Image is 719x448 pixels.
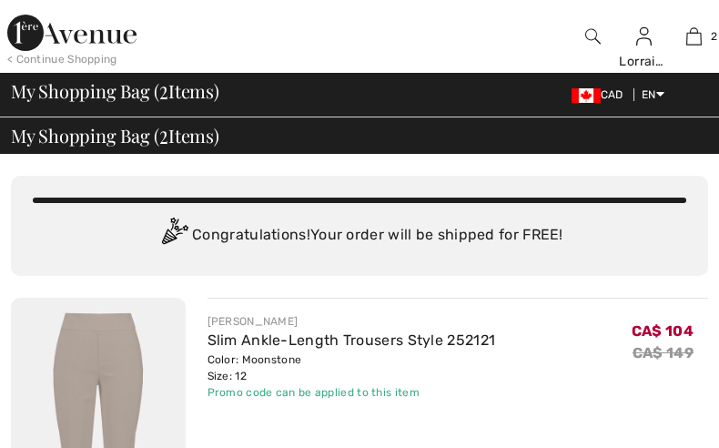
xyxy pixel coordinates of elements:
[633,344,694,361] s: CA$ 149
[208,351,496,384] div: Color: Moonstone Size: 12
[642,88,664,101] span: EN
[159,122,168,146] span: 2
[585,25,601,47] img: search the website
[636,25,652,47] img: My Info
[7,51,117,67] div: < Continue Shopping
[208,331,496,349] a: Slim Ankle-Length Trousers Style 252121
[159,77,168,101] span: 2
[636,27,652,45] a: Sign In
[208,313,496,330] div: [PERSON_NAME]
[11,127,219,145] span: My Shopping Bag ( Items)
[156,218,192,254] img: Congratulation2.svg
[11,82,219,100] span: My Shopping Bag ( Items)
[711,28,717,45] span: 2
[572,88,601,103] img: Canadian Dollar
[7,15,137,51] img: 1ère Avenue
[632,316,694,340] span: CA$ 104
[33,218,686,254] div: Congratulations! Your order will be shipped for FREE!
[208,384,496,401] div: Promo code can be applied to this item
[619,52,667,71] div: Lorraine
[686,25,702,47] img: My Bag
[670,25,718,47] a: 2
[572,88,631,101] span: CAD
